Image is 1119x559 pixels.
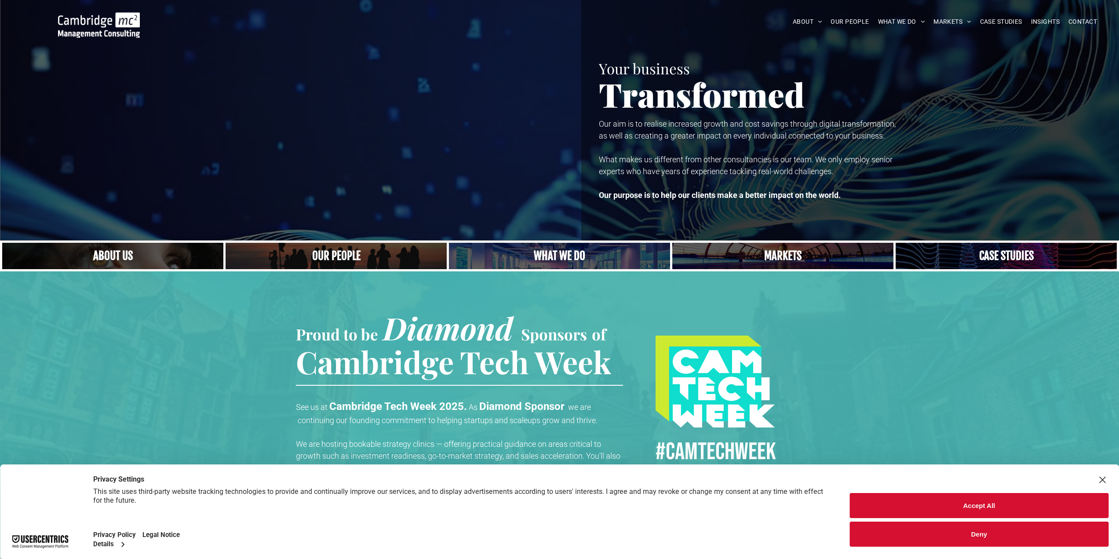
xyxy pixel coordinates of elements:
[296,402,328,412] span: See us at
[296,324,378,344] span: Proud to be
[599,58,690,78] span: Your business
[599,72,805,116] span: Transformed
[788,15,827,29] a: ABOUT
[656,437,776,467] span: #CamTECHWEEK
[2,243,223,269] a: Close up of woman's face, centered on her eyes
[826,15,873,29] a: OUR PEOPLE
[976,15,1027,29] a: CASE STUDIES
[599,190,841,200] strong: Our purpose is to help our clients make a better impact on the world.
[656,336,775,427] img: #CAMTECHWEEK logo, Procurement
[469,402,477,412] span: As
[568,402,591,412] span: we are
[383,307,513,348] span: Diamond
[298,416,598,425] span: continuing our founding commitment to helping startups and scaleups grow and thrive.
[599,155,893,176] span: What makes us different from other consultancies is our team. We only employ senior experts who h...
[599,119,896,140] span: Our aim is to realise increased growth and cost savings through digital transformation, as well a...
[672,243,893,269] a: Our Markets | Cambridge Management Consulting
[896,243,1117,269] a: CASE STUDIES | See an Overview of All Our Case Studies | Cambridge Management Consulting
[479,400,565,413] strong: Diamond Sponsor
[1064,15,1101,29] a: CONTACT
[592,324,606,344] span: of
[296,341,611,382] span: Cambridge Tech Week
[929,15,975,29] a: MARKETS
[296,439,624,484] span: We are hosting bookable strategy clinics — offering practical guidance on areas critical to growt...
[449,243,670,269] a: A yoga teacher lifting his whole body off the ground in the peacock pose
[329,400,467,413] strong: Cambridge Tech Week 2025.
[1027,15,1064,29] a: INSIGHTS
[874,15,929,29] a: WHAT WE DO
[226,243,447,269] a: A crowd in silhouette at sunset, on a rise or lookout point
[58,14,140,23] a: Your Business Transformed | Cambridge Management Consulting
[58,12,140,38] img: Go to Homepage
[521,324,587,344] span: Sponsors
